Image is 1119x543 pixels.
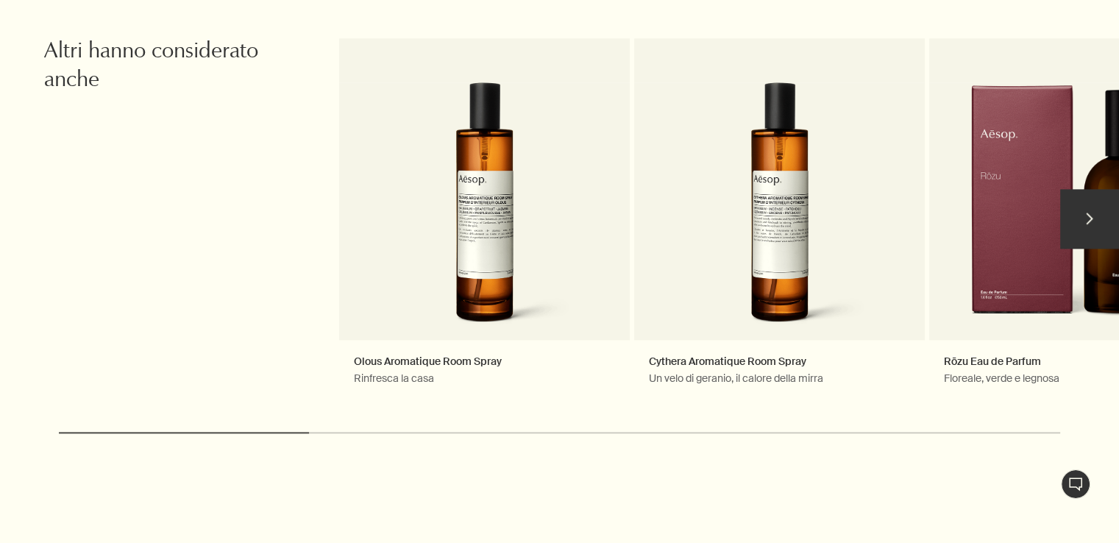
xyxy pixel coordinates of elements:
a: Olous Aromatique Room SprayRinfresca la casaOlous Aromatique Room Spray in Amber bottle [339,38,630,414]
button: Live Assistance [1061,469,1090,499]
a: Cythera Aromatique Room SprayUn velo di geranio, il calore della mirraCythera Aromatique Room Spr... [634,38,925,414]
h2: Altri hanno considerato anche [44,38,305,97]
button: next slide [1060,189,1119,248]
